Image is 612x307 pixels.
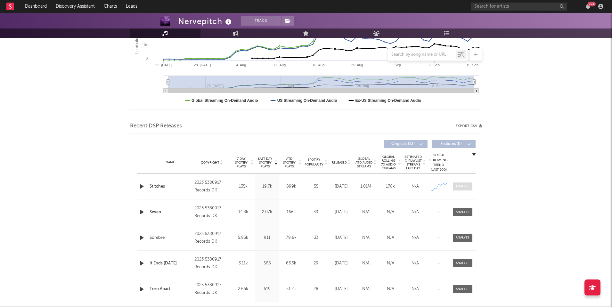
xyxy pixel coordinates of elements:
div: 55 [305,183,327,190]
div: 99 + [588,2,596,6]
div: 29 [305,260,327,267]
div: N/A [404,235,426,241]
a: Torn Apart [150,286,192,292]
text: 18. Aug [312,63,324,67]
div: N/A [404,183,426,190]
div: 3.11k [233,260,254,267]
div: N/A [355,260,377,267]
div: N/A [380,235,401,241]
div: 39 [305,209,327,215]
div: 899k [281,183,302,190]
span: Last Day Spotify Plays [257,157,274,168]
text: Global Streaming On-Demand Audio [192,98,258,103]
div: N/A [355,235,377,241]
div: N/A [404,286,426,292]
text: 25. Aug [351,63,363,67]
button: 99+ [586,4,590,9]
div: 911 [257,235,278,241]
div: 2023 5380917 Records DK [194,281,229,297]
div: 566 [257,260,278,267]
div: [DATE] [330,209,352,215]
div: [DATE] [330,235,352,241]
a: Seven [150,209,192,215]
div: N/A [355,286,377,292]
div: 79.6k [281,235,302,241]
div: 178k [380,183,401,190]
div: 2023 5380917 Records DK [194,256,229,271]
div: 28 [305,286,327,292]
text: 28. [DATE] [194,63,211,67]
input: Search for artists [471,3,567,11]
text: US Streaming On-Demand Audio [277,98,337,103]
span: Recent DSP Releases [130,122,182,130]
div: N/A [355,209,377,215]
a: It Ends [DATE] [150,260,192,267]
span: Spotify Popularity [305,158,323,167]
div: 2.65k [233,286,254,292]
div: N/A [380,209,401,215]
span: Released [332,161,347,165]
div: N/A [404,260,426,267]
div: 2023 5380917 Records DK [194,230,229,246]
div: Global Streaming Trend (Last 60D) [429,153,448,172]
a: Sombre [150,235,192,241]
div: Nervepitch [178,16,233,27]
text: 11. Aug [273,63,285,67]
span: Originals ( 13 ) [388,142,418,146]
div: 33 [305,235,327,241]
span: Features ( 0 ) [437,142,466,146]
button: Originals(13) [384,140,428,148]
button: Features(0) [432,140,476,148]
span: Global Rolling 7D Audio Streams [380,155,397,170]
text: 21. [DATE] [155,63,172,67]
span: ATD Spotify Plays [281,157,298,168]
button: Track [241,16,281,26]
div: Name [150,160,192,165]
span: Copyright [201,161,219,165]
div: [DATE] [330,260,352,267]
div: 1.01M [355,183,377,190]
div: N/A [380,260,401,267]
text: 8. Sep [429,63,439,67]
div: 135k [233,183,254,190]
div: [DATE] [330,183,352,190]
button: Export CSV [456,124,482,128]
div: N/A [380,286,401,292]
text: 10k [142,43,148,47]
div: 2023 5380917 Records DK [194,179,229,194]
span: Global ATD Audio Streams [355,157,373,168]
text: 15. Sep [466,63,478,67]
div: [DATE] [330,286,352,292]
text: 1. Sep [391,63,401,67]
span: Estimated % Playlist Streams Last Day [404,155,422,170]
text: Ex-US Streaming On-Demand Audio [355,98,421,103]
text: 4. Aug [236,63,246,67]
span: 7 Day Spotify Plays [233,157,250,168]
div: 519 [257,286,278,292]
div: 166k [281,209,302,215]
div: N/A [404,209,426,215]
div: 14.3k [233,209,254,215]
div: 19.7k [257,183,278,190]
div: 5.93k [233,235,254,241]
div: 51.2k [281,286,302,292]
div: 2.07k [257,209,278,215]
div: 2023 5380917 Records DK [194,205,229,220]
input: Search by song name or URL [388,52,456,57]
div: 63.5k [281,260,302,267]
a: Stitches [150,183,192,190]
